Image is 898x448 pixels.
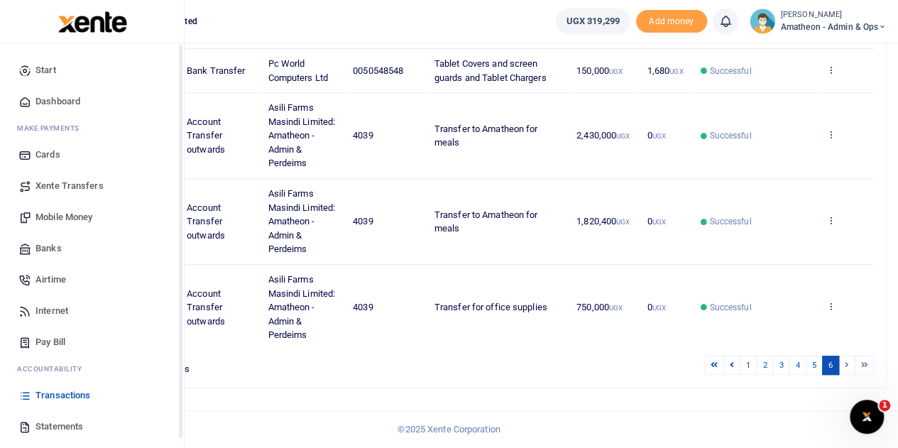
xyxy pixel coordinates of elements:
[353,302,373,312] span: 4039
[756,356,773,375] a: 2
[35,148,60,162] span: Cards
[11,411,173,442] a: Statements
[11,233,173,264] a: Banks
[35,273,66,287] span: Airtime
[66,354,398,376] div: Showing 51 to 55 of 55 entries
[636,15,707,26] a: Add money
[750,9,887,34] a: profile-user [PERSON_NAME] Amatheon - Admin & Ops
[576,65,623,76] span: 150,000
[11,327,173,358] a: Pay Bill
[636,10,707,33] li: Toup your wallet
[11,55,173,86] a: Start
[434,124,537,148] span: Transfer to Amatheon for meals
[11,295,173,327] a: Internet
[268,58,327,83] span: Pc World Computers Ltd
[35,420,83,434] span: Statements
[550,9,636,34] li: Wallet ballance
[11,86,173,117] a: Dashboard
[187,202,225,241] span: Account Transfer outwards
[187,65,245,76] span: Bank Transfer
[566,14,620,28] span: UGX 319,299
[576,130,630,141] span: 2,430,000
[11,117,173,139] li: M
[850,400,884,434] iframe: Intercom live chat
[652,132,666,140] small: UGX
[616,218,630,226] small: UGX
[647,130,666,141] span: 0
[576,302,623,312] span: 750,000
[35,388,90,403] span: Transactions
[879,400,890,411] span: 1
[781,21,887,33] span: Amatheon - Admin & Ops
[11,202,173,233] a: Mobile Money
[709,301,751,314] span: Successful
[709,215,751,228] span: Successful
[353,130,373,141] span: 4039
[11,380,173,411] a: Transactions
[609,67,623,75] small: UGX
[35,241,62,256] span: Banks
[647,65,684,76] span: 1,680
[740,356,757,375] a: 1
[609,304,623,312] small: UGX
[652,218,666,226] small: UGX
[11,358,173,380] li: Ac
[35,335,65,349] span: Pay Bill
[709,65,751,77] span: Successful
[353,216,373,226] span: 4039
[11,264,173,295] a: Airtime
[268,274,335,340] span: Asili Farms Masindi Limited: Amatheon - Admin & Perdeims
[822,356,839,375] a: 6
[434,58,547,83] span: Tablet Covers and screen guards and Tablet Chargers
[669,67,683,75] small: UGX
[434,302,547,312] span: Transfer for office supplies
[35,94,80,109] span: Dashboard
[750,9,775,34] img: profile-user
[434,209,537,234] span: Transfer to Amatheon for meals
[353,65,403,76] span: 0050548548
[616,132,630,140] small: UGX
[647,216,666,226] span: 0
[35,304,68,318] span: Internet
[57,16,127,26] a: logo-small logo-large logo-large
[11,139,173,170] a: Cards
[24,123,80,133] span: ake Payments
[709,129,751,142] span: Successful
[772,356,789,375] a: 3
[268,102,335,168] span: Asili Farms Masindi Limited: Amatheon - Admin & Perdeims
[576,216,630,226] span: 1,820,400
[187,288,225,327] span: Account Transfer outwards
[789,356,806,375] a: 4
[58,11,127,33] img: logo-large
[556,9,630,34] a: UGX 319,299
[187,116,225,155] span: Account Transfer outwards
[28,364,82,374] span: countability
[636,10,707,33] span: Add money
[806,356,823,375] a: 5
[781,9,887,21] small: [PERSON_NAME]
[35,179,104,193] span: Xente Transfers
[652,304,666,312] small: UGX
[11,170,173,202] a: Xente Transfers
[35,63,56,77] span: Start
[35,210,92,224] span: Mobile Money
[268,188,335,254] span: Asili Farms Masindi Limited: Amatheon - Admin & Perdeims
[647,302,666,312] span: 0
